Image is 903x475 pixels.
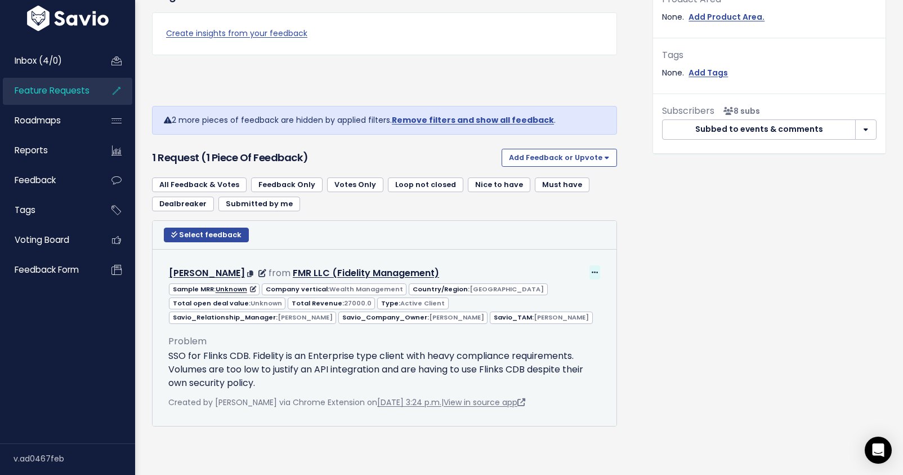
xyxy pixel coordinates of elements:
[3,167,93,193] a: Feedback
[534,313,589,322] span: [PERSON_NAME]
[429,313,484,322] span: [PERSON_NAME]
[3,78,93,104] a: Feature Requests
[719,105,760,117] span: <p><strong>Subscribers</strong><br><br> - Sara Ahmad<br> - Frederic Nostrome<br> - Hessam Abbasi<...
[388,177,463,192] a: Loop not closed
[169,298,285,309] span: Total open deal value:
[3,137,93,163] a: Reports
[169,267,245,279] a: [PERSON_NAME]
[3,48,93,74] a: Inbox (4/0)
[15,114,61,126] span: Roadmaps
[470,285,544,294] span: [GEOGRAPHIC_DATA]
[377,397,441,408] a: [DATE] 3:24 p.m.
[662,10,877,24] div: None.
[164,228,249,242] button: Select feedback
[3,108,93,134] a: Roadmaps
[662,47,877,64] div: Tags
[535,177,589,192] a: Must have
[400,299,445,308] span: Active Client
[168,335,207,348] span: Problem
[24,6,111,31] img: logo-white.9d6f32f41409.svg
[502,149,617,167] button: Add Feedback or Upvote
[169,283,260,295] span: Sample MRR:
[338,312,488,323] span: Savio_Company_Owner:
[15,55,62,66] span: Inbox (4/0)
[329,285,403,294] span: Wealth Management
[3,257,93,283] a: Feedback form
[15,144,48,156] span: Reports
[15,85,90,96] span: Feature Requests
[865,437,892,464] div: Open Intercom Messenger
[409,283,547,295] span: Country/Region:
[392,114,554,126] a: Remove filters and show all feedback
[168,349,601,390] p: SSO for Flinks CDB. Fidelity is an Enterprise type client with heavy compliance requirements. Vol...
[15,264,79,276] span: Feedback form
[152,150,497,166] h3: 1 Request (1 piece of Feedback)
[15,204,35,216] span: Tags
[288,298,375,309] span: Total Revenue:
[152,106,617,135] div: 2 more pieces of feedback are hidden by applied filters. .
[490,312,592,323] span: Savio_TAM:
[269,267,290,279] span: from
[293,267,439,279] a: FMR LLC (Fidelity Management)
[662,104,714,117] span: Subscribers
[251,299,282,308] span: Unknown
[15,174,56,186] span: Feedback
[218,197,300,211] a: Submitted by me
[327,177,383,192] a: Votes Only
[152,177,247,192] a: All Feedback & Votes
[468,177,530,192] a: Nice to have
[3,197,93,223] a: Tags
[15,234,69,246] span: Voting Board
[344,299,372,308] span: 27000.0
[662,119,856,140] button: Subbed to events & comments
[14,444,135,473] div: v.ad0467feb
[262,283,406,295] span: Company vertical:
[377,298,448,309] span: Type:
[166,26,603,41] a: Create insights from your feedback
[3,227,93,253] a: Voting Board
[179,230,242,239] span: Select feedback
[152,197,214,211] a: Dealbreaker
[216,285,256,294] a: Unknown
[444,397,525,408] a: View in source app
[278,313,333,322] span: [PERSON_NAME]
[168,397,525,408] span: Created by [PERSON_NAME] via Chrome Extension on |
[689,10,765,24] a: Add Product Area.
[662,66,877,80] div: None.
[689,66,728,80] a: Add Tags
[251,177,323,192] a: Feedback Only
[169,312,336,323] span: Savio_Relationship_Manager:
